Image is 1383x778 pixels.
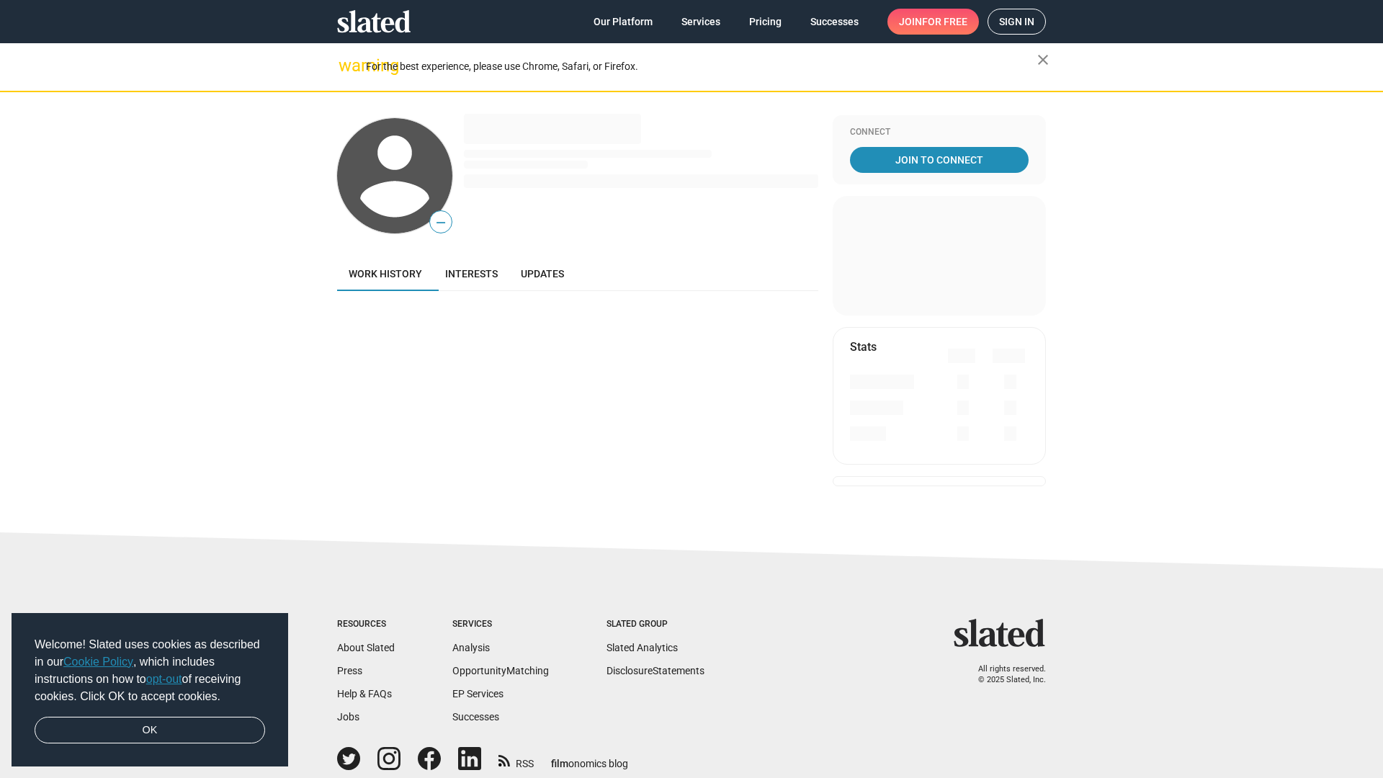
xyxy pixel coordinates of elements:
[498,748,534,771] a: RSS
[749,9,782,35] span: Pricing
[337,711,359,723] a: Jobs
[922,9,967,35] span: for free
[452,665,549,676] a: OpportunityMatching
[551,758,568,769] span: film
[1034,51,1052,68] mat-icon: close
[551,746,628,771] a: filmonomics blog
[452,711,499,723] a: Successes
[452,619,549,630] div: Services
[35,636,265,705] span: Welcome! Slated uses cookies as described in our , which includes instructions on how to of recei...
[337,256,434,291] a: Work history
[146,673,182,685] a: opt-out
[738,9,793,35] a: Pricing
[607,665,704,676] a: DisclosureStatements
[899,9,967,35] span: Join
[607,642,678,653] a: Slated Analytics
[434,256,509,291] a: Interests
[810,9,859,35] span: Successes
[337,619,395,630] div: Resources
[799,9,870,35] a: Successes
[366,57,1037,76] div: For the best experience, please use Chrome, Safari, or Firefox.
[681,9,720,35] span: Services
[452,688,503,699] a: EP Services
[452,642,490,653] a: Analysis
[988,9,1046,35] a: Sign in
[63,656,133,668] a: Cookie Policy
[12,613,288,767] div: cookieconsent
[337,665,362,676] a: Press
[963,664,1046,685] p: All rights reserved. © 2025 Slated, Inc.
[339,57,356,74] mat-icon: warning
[607,619,704,630] div: Slated Group
[887,9,979,35] a: Joinfor free
[349,268,422,280] span: Work history
[594,9,653,35] span: Our Platform
[582,9,664,35] a: Our Platform
[850,339,877,354] mat-card-title: Stats
[337,642,395,653] a: About Slated
[850,147,1029,173] a: Join To Connect
[670,9,732,35] a: Services
[430,213,452,232] span: —
[35,717,265,744] a: dismiss cookie message
[337,688,392,699] a: Help & FAQs
[521,268,564,280] span: Updates
[850,127,1029,138] div: Connect
[853,147,1026,173] span: Join To Connect
[509,256,576,291] a: Updates
[445,268,498,280] span: Interests
[999,9,1034,34] span: Sign in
